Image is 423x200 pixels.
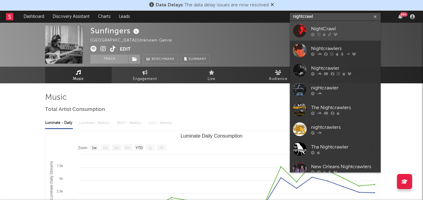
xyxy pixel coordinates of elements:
a: Tha Nightcrawler [290,139,381,159]
div: Nightcrawlers [311,45,378,52]
span: : The data delay issues are now resolved [156,3,269,8]
text: Zoom [78,146,87,150]
a: NightCrawl [290,21,381,41]
div: Nightcrawler [311,65,378,72]
button: Track [90,55,128,64]
span: Benchmark [152,56,175,63]
a: Dashboard [19,11,48,23]
text: YTD [136,146,143,150]
span: Music [73,75,84,83]
a: Engagement [112,67,178,83]
div: [GEOGRAPHIC_DATA] | Unknown Genre [90,37,179,44]
text: Luminate Daily Streams [49,161,54,199]
span: Data Delays [156,3,183,8]
text: 3m [114,146,119,150]
a: Nightcrawler [290,60,381,80]
text: 1y [148,146,152,150]
a: Benchmark [143,55,178,64]
span: Total Artist Consumption [45,106,105,113]
div: nightcrawler [311,84,378,92]
a: nightcrawler [290,80,381,100]
div: Luminate - Daily [45,118,73,128]
div: Tha Nightcrawler [311,143,378,151]
text: All [159,146,163,150]
span: Engagement [133,75,157,83]
div: nightcrawlers [311,124,378,131]
a: Live [178,67,245,83]
span: Audience [269,75,287,83]
a: The Nightcrawlers [290,100,381,119]
div: 99 + [400,12,408,17]
text: 5k [59,177,63,180]
a: Music [45,67,112,83]
text: 7.5k [57,164,63,168]
button: Edit [120,46,131,53]
div: New Orleans Nightcrawlers [311,163,378,170]
a: New Orleans Nightcrawlers [290,159,381,178]
div: Sunfingers [90,26,141,36]
span: Live [208,75,215,83]
div: NightCrawl [311,25,378,32]
a: Charts [94,11,115,23]
div: The Nightcrawlers [311,104,378,111]
text: 6m [125,146,130,150]
span: Dismiss [271,3,274,8]
a: Audience [245,67,311,83]
text: Luminate Daily Consumption [181,133,243,138]
text: 2.5k [57,189,63,193]
text: 1w [92,146,97,150]
a: Discovery Assistant [48,11,94,23]
text: 1m [103,146,108,150]
a: Nightcrawlers [290,41,381,60]
span: Summary [189,58,206,61]
input: Search for artists [290,13,381,21]
button: Summary [181,55,210,64]
a: nightcrawlers [290,119,381,139]
a: Leads [115,11,134,23]
input: Search by song name or URL [289,96,353,101]
button: 99+ [398,14,402,19]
